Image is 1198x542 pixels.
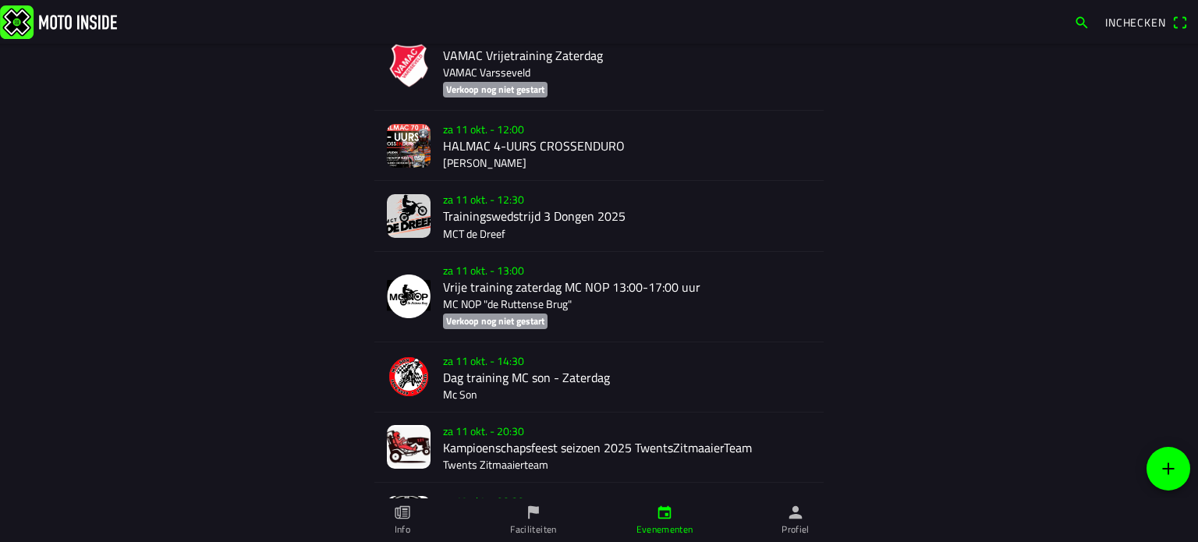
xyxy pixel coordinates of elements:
a: za 11 okt. - 14:30Dag training MC son - ZaterdagMc Son [374,342,824,413]
a: za 11 okt. - 12:00VAMAC Vrijetraining ZaterdagVAMAC VarsseveldVerkoop nog niet gestart [374,20,824,111]
span: Inchecken [1105,14,1166,30]
ion-icon: flag [525,504,542,521]
img: bD1QfD7cjjvvy8tJsAtyZsr4i7dTRjiIDKDsOcfj.jpg [387,124,431,168]
a: za 11 okt. - 12:30Trainingswedstrijd 3 Dongen 2025MCT de Dreef [374,181,824,251]
img: Q64ZTDhyUiaRHvaZ72GlsHQIyvLOgsUgZS6dcXa8.jpg [387,425,431,469]
ion-label: Info [395,523,410,537]
ion-icon: person [787,504,804,521]
img: lOLSn726VxCaGFNnlaZ6XcwBmXzx7kLs7LJ84tf7.jpg [387,194,431,238]
a: Incheckenqr scanner [1097,9,1195,35]
a: za 11 okt. - 13:00Vrije training zaterdag MC NOP 13:00-17:00 uurMC NOP "de Ruttense Brug"Verkoop ... [374,252,824,342]
ion-icon: paper [394,504,411,521]
img: LbgcGXuqXOdSySK6PB7o2dOaBt0ybU5wRIfe5Jy9.jpeg [387,496,431,540]
a: search [1066,9,1097,35]
ion-icon: add [1159,459,1178,478]
a: za 11 okt. - 12:00HALMAC 4-UURS CROSSENDURO[PERSON_NAME] [374,111,824,181]
img: NjdwpvkGicnr6oC83998ZTDUeXJJ29cK9cmzxz8K.png [387,275,431,318]
a: za 11 okt. - 20:30Kampioenschapsfeest seizoen 2025 TwentsZitmaaierTeamTwents Zitmaaierteam [374,413,824,483]
ion-label: Faciliteiten [510,523,556,537]
img: v9dGZK5reyYm73L8fVLQfsKLiH63YLQ0bKJGJFiz.png [387,44,431,87]
ion-icon: calendar [656,504,673,521]
ion-label: Profiel [782,523,810,537]
img: sfRBxcGZmvZ0K6QUyq9TbY0sbKJYVDoKWVN9jkDZ.png [387,355,431,399]
ion-label: Evenementen [636,523,693,537]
